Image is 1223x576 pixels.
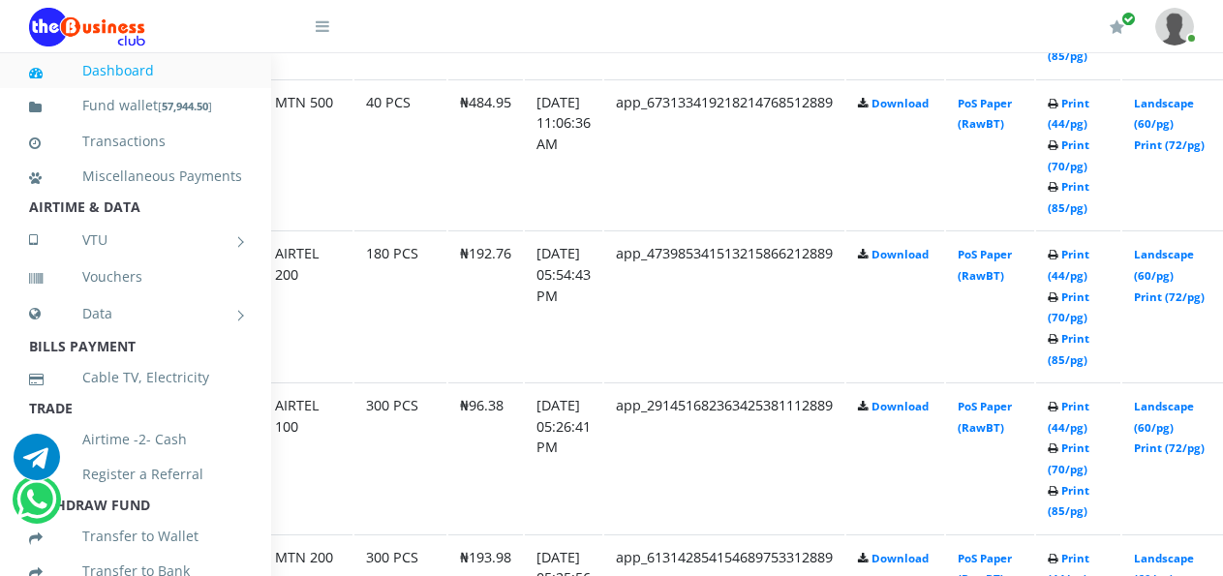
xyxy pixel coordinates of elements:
td: AIRTEL 100 [263,382,352,532]
a: Transfer to Wallet [29,514,242,559]
a: Download [871,96,929,110]
a: Airtime -2- Cash [29,417,242,462]
a: Landscape (60/pg) [1134,96,1194,132]
a: Dashboard [29,48,242,93]
img: User [1155,8,1194,45]
a: Chat for support [16,491,56,523]
a: Print (44/pg) [1048,247,1089,283]
a: PoS Paper (RawBT) [958,247,1012,283]
a: Miscellaneous Payments [29,154,242,198]
a: VTU [29,216,242,264]
td: [DATE] 05:54:43 PM [525,230,602,380]
td: [DATE] 11:06:36 AM [525,79,602,229]
td: AIRTEL 200 [263,230,352,380]
a: Data [29,289,242,338]
a: Download [871,399,929,413]
small: [ ] [158,99,212,113]
td: app_473985341513215866212889 [604,230,844,380]
a: Transactions [29,119,242,164]
i: Renew/Upgrade Subscription [1110,19,1124,35]
a: Print (72/pg) [1134,289,1205,304]
td: 40 PCS [354,79,446,229]
a: PoS Paper (RawBT) [958,96,1012,132]
td: 180 PCS [354,230,446,380]
td: app_673133419218214768512889 [604,79,844,229]
span: Renew/Upgrade Subscription [1121,12,1136,26]
a: Download [871,551,929,565]
a: PoS Paper (RawBT) [958,399,1012,435]
a: Register a Referral [29,452,242,497]
td: ₦96.38 [448,382,523,532]
a: Print (70/pg) [1048,137,1089,173]
td: ₦484.95 [448,79,523,229]
a: Print (44/pg) [1048,399,1089,435]
a: Print (72/pg) [1134,440,1205,455]
a: Fund wallet[57,944.50] [29,83,242,129]
td: MTN 500 [263,79,352,229]
td: ₦192.76 [448,230,523,380]
a: Chat for support [14,448,60,480]
a: Download [871,247,929,261]
b: 57,944.50 [162,99,208,113]
a: Print (85/pg) [1048,483,1089,519]
td: 300 PCS [354,382,446,532]
a: Cable TV, Electricity [29,355,242,400]
a: Vouchers [29,255,242,299]
a: Landscape (60/pg) [1134,247,1194,283]
a: Print (85/pg) [1048,179,1089,215]
a: Print (70/pg) [1048,289,1089,325]
td: [DATE] 05:26:41 PM [525,382,602,532]
img: Logo [29,8,145,46]
a: Print (72/pg) [1134,137,1205,152]
a: Print (85/pg) [1048,331,1089,367]
a: Print (44/pg) [1048,96,1089,132]
a: Landscape (60/pg) [1134,399,1194,435]
a: Print (70/pg) [1048,440,1089,476]
td: app_291451682363425381112889 [604,382,844,532]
